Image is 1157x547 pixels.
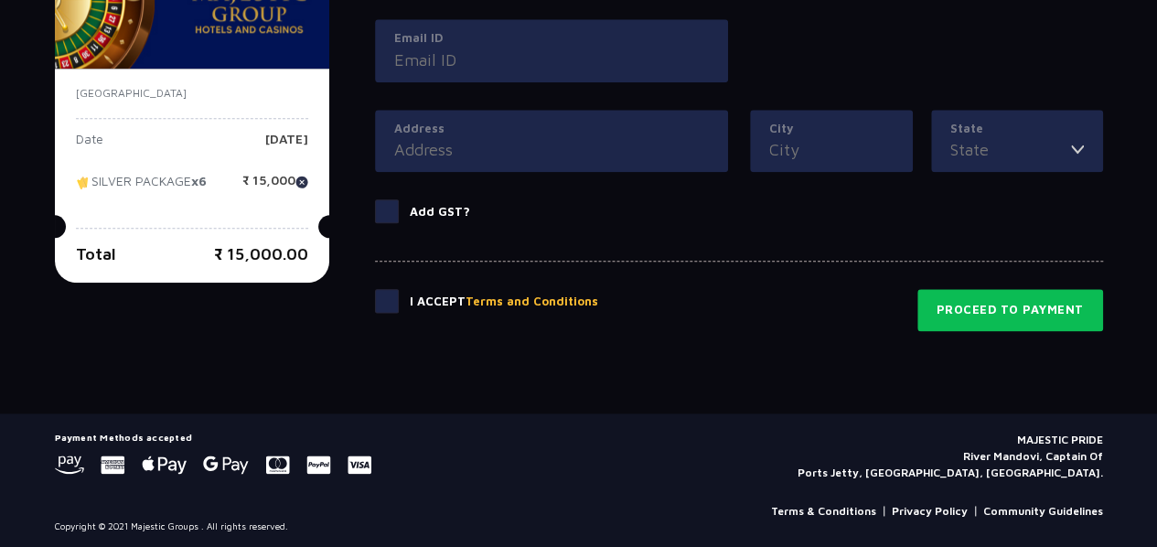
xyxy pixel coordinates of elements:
[55,432,371,443] h5: Payment Methods accepted
[394,29,709,48] label: Email ID
[983,503,1103,520] a: Community Guidelines
[769,137,894,162] input: City
[769,120,894,138] label: City
[771,503,876,520] a: Terms & Conditions
[410,203,470,221] p: Add GST?
[917,289,1103,331] button: Proceed to Payment
[55,520,288,533] p: Copyright © 2021 Majestic Groups . All rights reserved.
[798,432,1103,481] p: MAJESTIC PRIDE River Mandovi, Captain Of Ports Jetty, [GEOGRAPHIC_DATA], [GEOGRAPHIC_DATA].
[214,241,308,266] p: ₹ 15,000.00
[76,133,103,160] p: Date
[76,241,116,266] p: Total
[1071,137,1084,162] img: toggler icon
[394,137,709,162] input: Address
[76,174,91,190] img: tikcet
[76,85,308,102] p: [GEOGRAPHIC_DATA]
[950,137,1071,162] input: State
[242,174,308,201] p: ₹ 15,000
[265,133,308,160] p: [DATE]
[394,48,709,72] input: Email ID
[892,503,968,520] a: Privacy Policy
[466,293,598,311] button: Terms and Conditions
[410,293,598,311] p: I Accept
[76,174,207,201] p: SILVER PACKAGE
[394,120,709,138] label: Address
[950,120,1084,138] label: State
[191,173,207,188] strong: x6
